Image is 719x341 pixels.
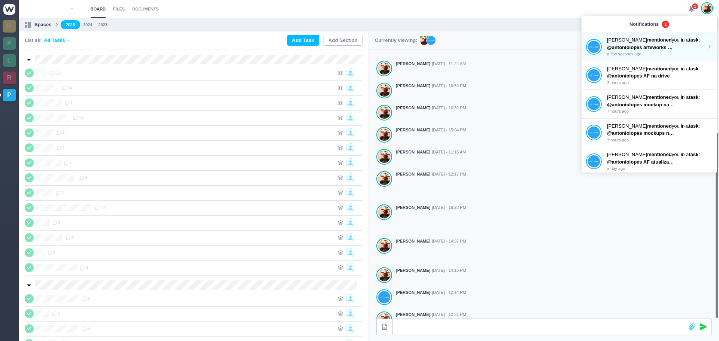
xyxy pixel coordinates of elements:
[396,83,430,89] strong: [PERSON_NAME]
[52,311,60,317] span: 4
[689,123,698,129] strong: task
[432,105,466,111] span: [DATE] - 16:32 PM
[427,36,436,45] img: JT
[47,250,55,256] span: 8
[378,84,390,97] img: Antonio Lopes
[396,311,430,318] strong: [PERSON_NAME]
[629,21,659,28] p: Notifications
[691,3,699,10] span: 1
[73,115,83,121] span: 10
[25,22,31,28] img: spaces
[586,94,713,115] a: João Tosta [PERSON_NAME]mentionedyou in atask: @antoniolopes mockup na drive 7 hours ago
[588,126,600,139] img: João Tosta
[420,36,429,45] img: AL
[607,94,713,101] p: [PERSON_NAME] you in a :
[396,238,430,244] strong: [PERSON_NAME]
[66,235,74,241] span: 5
[396,105,430,111] strong: [PERSON_NAME]
[50,70,60,76] span: 11
[662,21,669,28] span: 1
[607,151,713,158] p: [PERSON_NAME] you in a :
[432,61,466,67] span: [DATE] - 11:24 AM
[689,66,698,71] strong: task
[378,291,390,304] img: João Tosta
[378,269,390,281] img: Antonio Lopes
[52,220,60,226] span: 8
[588,155,600,168] img: João Tosta
[396,61,430,67] strong: [PERSON_NAME]
[3,71,16,84] a: R
[3,37,16,50] a: P
[586,122,713,143] a: João Tosta [PERSON_NAME]mentionedyou in atask: @antoniolopes mockups na drive 7 hours ago
[79,175,87,181] span: 4
[378,106,390,119] img: Antonio Lopes
[607,102,682,107] span: @antoniolopes mockup na drive
[34,21,52,28] p: Spaces
[80,265,88,271] span: 6
[607,130,685,136] span: @antoniolopes mockups na drive
[56,145,64,151] span: 3
[375,37,417,44] p: Currently viewing:
[432,127,466,133] span: [DATE] - 15:04 PM
[607,80,713,86] p: 3 hours ago
[25,37,71,44] div: List as:
[432,149,466,155] span: [DATE] - 11:16 AM
[432,311,466,318] span: [DATE] - 12:31 PM
[378,206,390,219] img: Antonio Lopes
[586,36,713,57] a: João Tosta [PERSON_NAME]mentionedyou in atask: @antoniolopes arteworks das paginas pedidas na dri...
[396,289,430,296] strong: [PERSON_NAME]
[588,69,600,82] img: João Tosta
[378,128,390,141] img: Antonio Lopes
[432,204,466,211] span: [DATE] - 16:28 PM
[56,130,64,136] span: 4
[378,150,390,163] img: Antonio Lopes
[607,65,713,73] p: [PERSON_NAME] you in a :
[64,100,73,106] span: 1
[378,173,390,185] img: Antonio Lopes
[703,3,712,13] img: Antonio Lopes
[55,190,64,196] span: 2
[689,152,698,157] strong: task
[607,36,707,44] p: [PERSON_NAME] you in a :
[82,326,90,332] span: 4
[588,40,600,53] img: João Tosta
[396,149,430,155] strong: [PERSON_NAME]
[647,123,672,129] strong: mentioned
[647,37,672,43] strong: mentioned
[3,89,16,101] a: P
[432,267,466,274] span: [DATE] - 14:16 PM
[607,51,707,57] p: a few seconds ago
[396,267,430,274] strong: [PERSON_NAME]
[607,108,713,115] p: 7 hours ago
[689,94,698,100] strong: task
[607,137,713,143] p: 7 hours ago
[432,289,466,296] span: [DATE] - 12:14 PM
[61,85,72,91] span: 14
[432,238,466,244] span: [DATE] - 14:37 PM
[44,37,65,44] span: All Tasks
[3,4,15,15] img: winio
[396,204,430,211] strong: [PERSON_NAME]
[61,20,80,30] a: 2025
[647,66,672,71] strong: mentioned
[647,152,672,157] strong: mentioned
[432,83,466,89] span: [DATE] - 16:59 PM
[3,54,16,67] a: L
[607,122,713,130] p: [PERSON_NAME] you in a :
[647,94,672,100] strong: mentioned
[378,62,390,75] img: Antonio Lopes
[324,35,362,46] button: Add Section
[287,35,319,46] button: Add Task
[586,151,713,172] a: João Tosta [PERSON_NAME]mentionedyou in atask: @antoniolopes AF atualizada na drivetodos os texto...
[378,240,390,252] img: Antonio Lopes
[586,65,713,86] a: João Tosta [PERSON_NAME]mentionedyou in atask: @antoniolopes AF na drive 3 hours ago
[82,296,90,302] span: 2
[607,165,713,172] p: a day ago
[607,73,670,79] span: @antoniolopes AF na drive
[396,127,430,133] strong: [PERSON_NAME]
[98,22,107,28] a: 2023
[95,205,105,211] span: 11
[83,22,92,28] a: 2024
[396,171,430,177] strong: [PERSON_NAME]
[64,160,72,166] span: 1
